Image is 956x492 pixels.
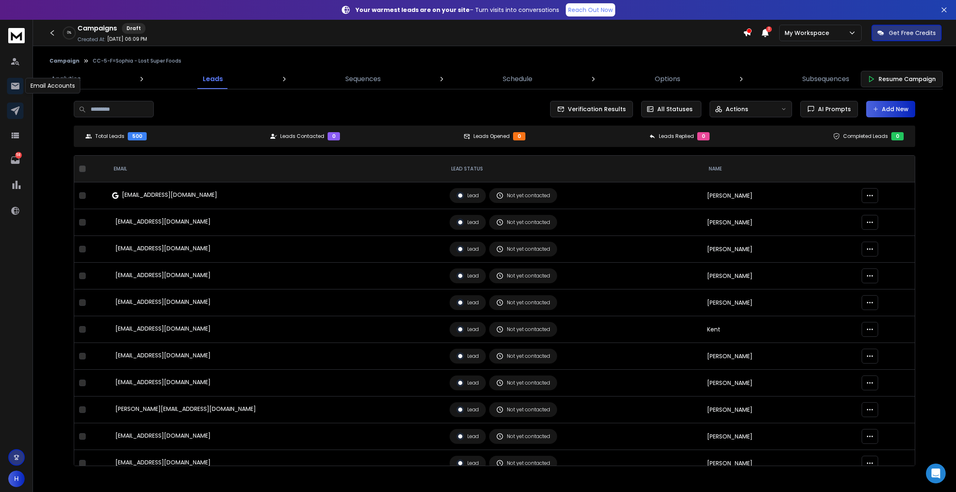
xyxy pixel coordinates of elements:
button: H [8,471,25,487]
div: [EMAIL_ADDRESS][DOMAIN_NAME] [115,458,211,466]
span: Verification Results [565,105,626,113]
div: Lead [457,299,479,306]
div: [EMAIL_ADDRESS][DOMAIN_NAME] [115,351,211,359]
p: Actions [726,105,748,113]
td: [PERSON_NAME] [702,236,857,263]
a: Analytics [46,69,86,89]
div: Lead [457,459,479,467]
div: 0 [328,132,340,140]
a: Options [650,69,685,89]
div: Open Intercom Messenger [926,464,946,483]
div: [EMAIL_ADDRESS][DOMAIN_NAME] [115,271,211,279]
div: 0 [513,132,525,140]
div: Lead [457,219,479,226]
p: My Workspace [785,29,832,37]
button: Get Free Credits [872,25,942,41]
a: Subsequences [797,69,854,89]
th: NAME [702,156,857,182]
td: [PERSON_NAME] [702,423,857,450]
td: [PERSON_NAME] [702,209,857,236]
td: [PERSON_NAME] [702,182,857,209]
td: [PERSON_NAME] [702,370,857,396]
div: Lead [457,433,479,440]
div: Lead [457,272,479,280]
td: [PERSON_NAME] [702,343,857,370]
a: Schedule [498,69,537,89]
p: CC-5-F=Sophia - Lost Super Foods [93,58,181,64]
a: Reach Out Now [566,3,615,16]
div: Lead [457,406,479,413]
th: LEAD STATUS [445,156,702,182]
div: Lead [457,245,479,253]
p: Leads Replied [659,133,694,140]
div: Lead [457,352,479,360]
div: Not yet contacted [496,299,550,306]
button: AI Prompts [800,101,858,117]
div: [EMAIL_ADDRESS][DOMAIN_NAME] [115,298,211,306]
p: All Statuses [657,105,693,113]
td: [PERSON_NAME] [702,396,857,423]
div: 0 [697,132,710,140]
p: Leads Contacted [280,133,324,140]
div: [PERSON_NAME][EMAIL_ADDRESS][DOMAIN_NAME] [115,405,256,413]
p: Analytics [51,74,81,84]
div: Not yet contacted [496,326,550,333]
a: Leads [198,69,228,89]
div: Not yet contacted [496,433,550,440]
div: [EMAIL_ADDRESS][DOMAIN_NAME] [122,191,217,199]
div: Not yet contacted [496,245,550,253]
span: AI Prompts [815,105,851,113]
td: Kent [702,316,857,343]
div: [EMAIL_ADDRESS][DOMAIN_NAME] [115,244,211,252]
p: Get Free Credits [889,29,936,37]
div: 0 [891,132,904,140]
h1: Campaigns [77,23,117,33]
div: Draft [122,23,145,34]
button: Resume Campaign [861,71,943,87]
div: [EMAIL_ADDRESS][DOMAIN_NAME] [115,378,211,386]
div: 500 [128,132,147,140]
strong: Your warmest leads are on your site [356,6,470,14]
a: Sequences [340,69,386,89]
p: [DATE] 06:09 PM [107,36,147,42]
p: Options [655,74,680,84]
td: [PERSON_NAME] [702,289,857,316]
p: Leads Opened [473,133,510,140]
div: Not yet contacted [496,272,550,280]
span: 1 [766,26,772,32]
div: [EMAIL_ADDRESS][DOMAIN_NAME] [115,431,211,440]
p: Completed Leads [843,133,888,140]
div: Not yet contacted [496,379,550,387]
p: 58 [15,152,22,159]
div: Not yet contacted [496,406,550,413]
div: Email Accounts [25,78,80,93]
p: Leads [203,74,223,84]
p: – Turn visits into conversations [356,6,559,14]
div: [EMAIL_ADDRESS][DOMAIN_NAME] [115,324,211,333]
p: Subsequences [802,74,849,84]
p: 0 % [67,30,71,35]
p: Reach Out Now [568,6,613,14]
button: Add New [866,101,915,117]
div: Not yet contacted [496,192,550,199]
p: Total Leads [95,133,124,140]
td: [PERSON_NAME] [702,450,857,477]
a: 58 [7,152,23,168]
p: Created At: [77,36,105,43]
div: [EMAIL_ADDRESS][DOMAIN_NAME] [115,217,211,226]
div: Not yet contacted [496,459,550,467]
p: Sequences [345,74,381,84]
p: Schedule [503,74,532,84]
div: Not yet contacted [496,219,550,226]
th: EMAIL [107,156,445,182]
div: Lead [457,326,479,333]
button: Campaign [49,58,80,64]
img: logo [8,28,25,43]
div: Not yet contacted [496,352,550,360]
td: [PERSON_NAME] [702,263,857,289]
div: Lead [457,192,479,199]
div: Lead [457,379,479,387]
button: Verification Results [550,101,633,117]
